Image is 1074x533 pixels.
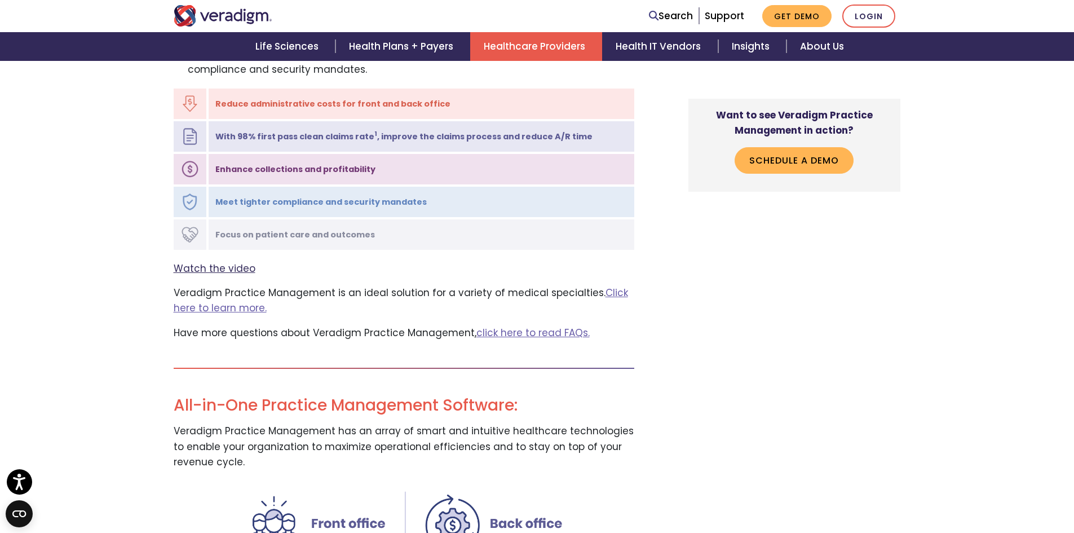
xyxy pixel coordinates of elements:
a: About Us [786,32,858,61]
a: Click here to learn more. [174,286,628,315]
button: Open CMP widget [6,500,33,527]
a: Health Plans + Payers [335,32,470,61]
a: Support [705,9,744,23]
strong: With 98% first pass clean claims rate , improve the claims process and reduce A/R time [215,131,593,142]
strong: Reduce administrative costs for front and back office [215,98,450,109]
img: icon-note.svg [182,128,198,145]
a: Search [649,8,693,24]
strong: Focus on patient care and outcomes [215,229,375,240]
a: Get Demo [762,5,832,27]
p: Veradigm Practice Management is an ideal solution for a variety of medical specialties. [174,285,634,316]
img: Veradigm logo [174,5,272,27]
a: click here to read FAQs. [476,326,590,340]
strong: Meet tighter compliance and security mandates [215,196,427,208]
p: Have more questions about Veradigm Practice Management, [174,325,634,341]
img: icon-shield-checkmark.svg [182,193,198,210]
a: Healthcare Providers [470,32,602,61]
img: icon-down-arrow-dollarsign.svg [182,95,198,112]
h2: All-in-One Practice Management Software: [174,396,634,415]
sup: 1 [374,130,377,138]
img: icon-hands-heart.svg [182,226,198,243]
a: Login [842,5,895,28]
iframe: Drift Chat Widget [858,452,1060,519]
strong: Enhance collections and profitability [215,164,375,175]
a: Health IT Vendors [602,32,718,61]
a: Schedule a Demo [735,147,854,173]
strong: Want to see Veradigm Practice Management in action? [716,108,873,137]
a: Insights [718,32,786,61]
a: Watch the video [174,262,255,275]
p: Veradigm Practice Management has an array of smart and intuitive healthcare technologies to enabl... [174,424,634,470]
a: Life Sciences [242,32,335,61]
img: icon-circle-dollarsign.svg [182,161,198,178]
